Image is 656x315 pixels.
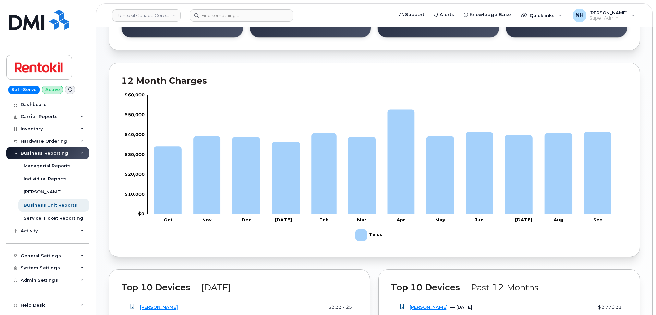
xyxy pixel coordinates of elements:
tspan: Mar [357,217,366,222]
tspan: Dec [242,217,251,222]
span: Quicklinks [530,13,555,18]
span: Top 10 Devices [391,282,460,292]
tspan: $50,000 [125,112,145,117]
span: Knowledge Base [470,11,511,18]
g: Telus [355,226,383,244]
input: Find something... [190,9,293,22]
g: Chart [125,92,617,244]
tspan: [DATE] [275,217,292,222]
span: Super Admin [589,15,628,21]
tspan: Aug [553,217,563,222]
tspan: Sep [593,217,603,222]
div: Nicholas Hayden [568,9,640,22]
span: Top 10 Devices [121,282,190,292]
tspan: Oct [163,217,172,222]
span: — [DATE] [190,282,231,292]
tspan: $0 [138,211,144,216]
a: Knowledge Base [459,8,516,22]
span: [PERSON_NAME] [589,10,628,15]
a: [PERSON_NAME] [410,305,448,310]
tspan: $60,000 [125,92,145,97]
tspan: May [435,217,445,222]
h2: 12 Month Charges [121,75,627,86]
tspan: Feb [319,217,329,222]
g: Telus [154,109,611,214]
a: [PERSON_NAME] [140,305,178,310]
tspan: $30,000 [125,152,145,157]
div: Quicklinks [517,9,567,22]
span: Support [405,11,424,18]
tspan: $40,000 [125,132,145,137]
tspan: [DATE] [515,217,532,222]
a: Support [394,8,429,22]
span: — Past 12 Months [460,282,538,292]
a: Rentokil Canada Corporate [112,9,181,22]
span: — [DATE] [450,305,472,310]
tspan: $10,000 [125,192,145,197]
tspan: Nov [202,217,212,222]
tspan: $20,000 [125,172,145,177]
g: Legend [355,226,383,244]
span: NH [575,11,584,20]
a: Alerts [429,8,459,22]
span: Alerts [440,11,454,18]
tspan: Jun [475,217,484,222]
tspan: Apr [396,217,405,222]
